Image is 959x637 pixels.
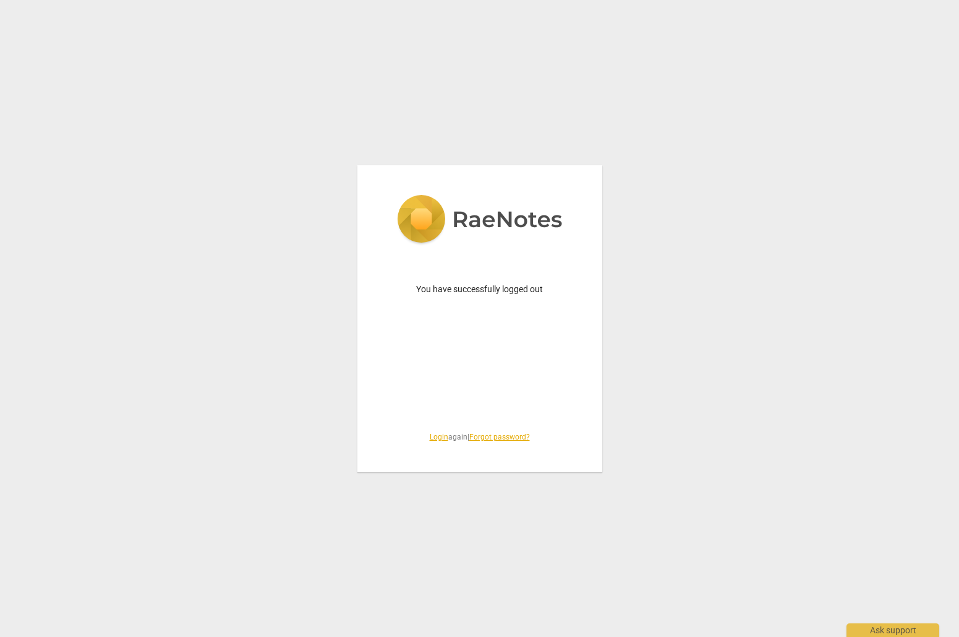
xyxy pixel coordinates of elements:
[387,432,573,443] span: again |
[469,433,530,441] a: Forgot password?
[846,623,939,637] div: Ask support
[387,283,573,296] p: You have successfully logged out
[430,433,448,441] a: Login
[397,195,563,246] img: 5ac2273c67554f335776073100b6d88f.svg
